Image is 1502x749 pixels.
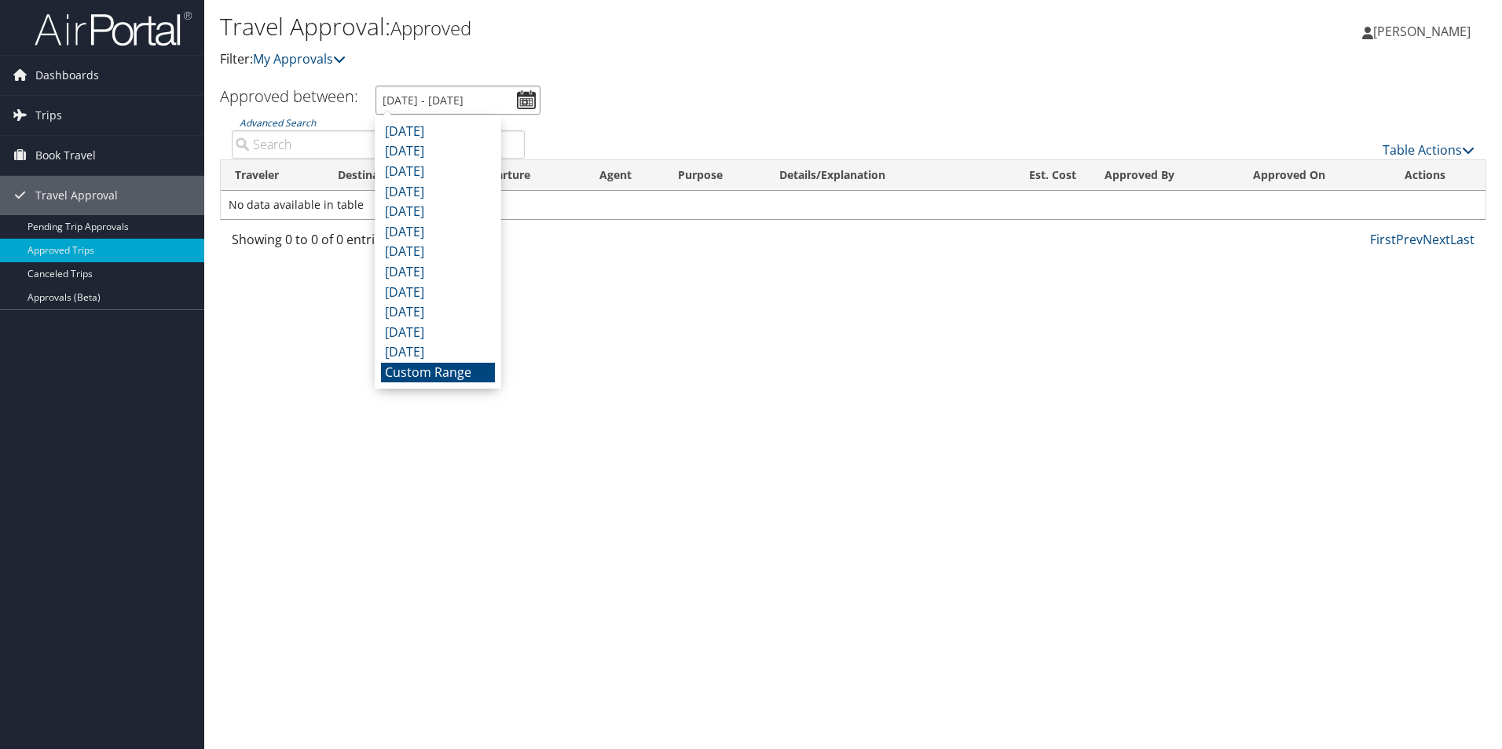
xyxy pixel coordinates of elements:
[35,56,99,95] span: Dashboards
[220,49,1064,70] p: Filter:
[35,96,62,135] span: Trips
[381,162,495,182] li: [DATE]
[221,191,1486,219] td: No data available in table
[1423,231,1450,248] a: Next
[381,202,495,222] li: [DATE]
[1239,160,1391,191] th: Approved On: activate to sort column ascending
[240,116,316,130] a: Advanced Search
[381,302,495,323] li: [DATE]
[381,122,495,142] li: [DATE]
[381,283,495,303] li: [DATE]
[664,160,765,191] th: Purpose
[381,141,495,162] li: [DATE]
[986,160,1090,191] th: Est. Cost: activate to sort column ascending
[220,86,358,107] h3: Approved between:
[253,50,346,68] a: My Approvals
[221,160,324,191] th: Traveler: activate to sort column ascending
[390,15,471,41] small: Approved
[381,222,495,243] li: [DATE]
[232,230,525,257] div: Showing 0 to 0 of 0 entries
[232,130,525,159] input: Advanced Search
[1362,8,1486,55] a: [PERSON_NAME]
[381,323,495,343] li: [DATE]
[381,262,495,283] li: [DATE]
[381,342,495,363] li: [DATE]
[1396,231,1423,248] a: Prev
[35,176,118,215] span: Travel Approval
[1390,160,1486,191] th: Actions
[585,160,664,191] th: Agent
[1090,160,1238,191] th: Approved By: activate to sort column ascending
[1373,23,1471,40] span: [PERSON_NAME]
[461,160,585,191] th: Departure: activate to sort column ascending
[765,160,986,191] th: Details/Explanation
[1383,141,1475,159] a: Table Actions
[1450,231,1475,248] a: Last
[324,160,462,191] th: Destination: activate to sort column ascending
[375,86,540,115] input: [DATE] - [DATE]
[1370,231,1396,248] a: First
[220,10,1064,43] h1: Travel Approval:
[35,10,192,47] img: airportal-logo.png
[35,136,96,175] span: Book Travel
[381,182,495,203] li: [DATE]
[381,363,495,383] li: Custom Range
[381,242,495,262] li: [DATE]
